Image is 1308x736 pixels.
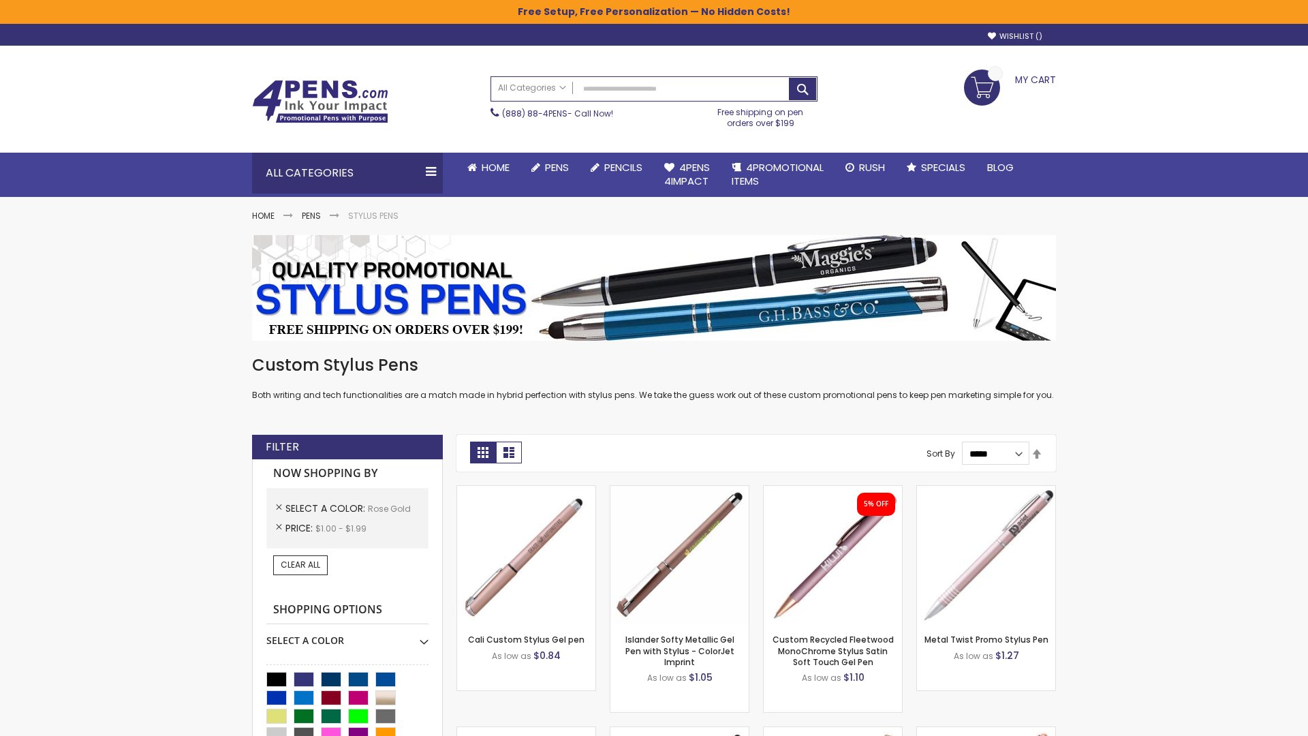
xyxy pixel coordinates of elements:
[764,485,902,497] a: Custom Recycled Fleetwood MonoChrome Stylus Satin Soft Touch Gel Pen-Rose Gold
[954,650,993,662] span: As low as
[664,160,710,188] span: 4Pens 4impact
[468,634,585,645] a: Cali Custom Stylus Gel pen
[502,108,567,119] a: (888) 88-4PENS
[545,160,569,174] span: Pens
[896,153,976,183] a: Specials
[266,459,429,488] strong: Now Shopping by
[266,596,429,625] strong: Shopping Options
[987,160,1014,174] span: Blog
[917,486,1055,624] img: Metal Twist Promo Stylus Pen-Rose gold
[368,503,411,515] span: Rose Gold
[252,354,1056,401] div: Both writing and tech functionalities are a match made in hybrid perfection with stylus pens. We ...
[802,672,841,684] span: As low as
[689,671,713,684] span: $1.05
[252,354,1056,376] h1: Custom Stylus Pens
[285,521,315,535] span: Price
[533,649,561,662] span: $0.84
[457,486,595,624] img: Cali Custom Stylus Gel pen-Rose Gold
[773,634,894,667] a: Custom Recycled Fleetwood MonoChrome Stylus Satin Soft Touch Gel Pen
[610,486,749,624] img: Islander Softy Metallic Gel Pen with Stylus - ColorJet Imprint-Rose Gold
[273,555,328,574] a: Clear All
[653,153,721,197] a: 4Pens4impact
[266,624,429,647] div: Select A Color
[926,448,955,459] label: Sort By
[835,153,896,183] a: Rush
[732,160,824,188] span: 4PROMOTIONAL ITEMS
[924,634,1048,645] a: Metal Twist Promo Stylus Pen
[917,485,1055,497] a: Metal Twist Promo Stylus Pen-Rose gold
[995,649,1019,662] span: $1.27
[492,650,531,662] span: As low as
[456,153,520,183] a: Home
[348,210,399,221] strong: Stylus Pens
[704,102,818,129] div: Free shipping on pen orders over $199
[921,160,965,174] span: Specials
[498,82,566,93] span: All Categories
[281,559,320,570] span: Clear All
[252,153,443,194] div: All Categories
[302,210,321,221] a: Pens
[266,440,299,455] strong: Filter
[764,486,902,624] img: Custom Recycled Fleetwood MonoChrome Stylus Satin Soft Touch Gel Pen-Rose Gold
[252,80,388,123] img: 4Pens Custom Pens and Promotional Products
[864,500,888,509] div: 5% OFF
[252,210,275,221] a: Home
[604,160,642,174] span: Pencils
[470,442,496,463] strong: Grid
[721,153,835,197] a: 4PROMOTIONALITEMS
[988,31,1042,42] a: Wishlist
[520,153,580,183] a: Pens
[502,108,613,119] span: - Call Now!
[843,671,865,684] span: $1.10
[859,160,885,174] span: Rush
[252,235,1056,341] img: Stylus Pens
[457,485,595,497] a: Cali Custom Stylus Gel pen-Rose Gold
[580,153,653,183] a: Pencils
[285,502,368,515] span: Select A Color
[610,485,749,497] a: Islander Softy Metallic Gel Pen with Stylus - ColorJet Imprint-Rose Gold
[482,160,510,174] span: Home
[491,77,573,99] a: All Categories
[315,523,367,534] span: $1.00 - $1.99
[976,153,1025,183] a: Blog
[625,634,734,667] a: Islander Softy Metallic Gel Pen with Stylus - ColorJet Imprint
[647,672,687,684] span: As low as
